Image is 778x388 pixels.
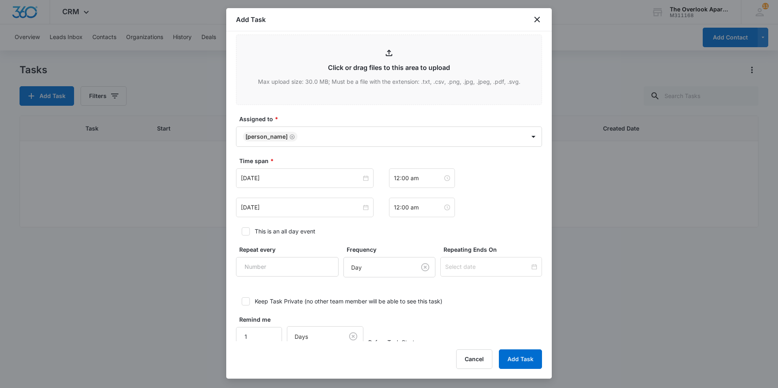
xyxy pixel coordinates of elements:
input: Number [236,327,282,347]
input: 12:00 am [394,174,443,183]
span: Before Task Starts [368,338,417,347]
label: Repeating Ends On [444,245,545,254]
div: [PERSON_NAME] [245,134,288,140]
div: Remove William Traylor [288,134,295,140]
input: Dec 20, 2024 [241,174,361,183]
label: Assigned to [239,115,545,123]
div: This is an all day event [255,227,315,235]
div: Keep Task Private (no other team member will be able to see this task) [255,297,442,305]
button: Clear [419,261,432,274]
label: Frequency [347,245,439,254]
button: Add Task [499,349,542,369]
button: close [532,15,542,24]
label: Time span [239,157,545,165]
input: Dec 20, 2024 [241,203,361,212]
input: Number [236,257,339,277]
label: Repeat every [239,245,342,254]
input: 12:00 am [394,203,443,212]
input: Select date [445,262,530,271]
button: Clear [347,330,360,343]
h1: Add Task [236,15,266,24]
label: Remind me [239,315,285,324]
button: Cancel [456,349,492,369]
